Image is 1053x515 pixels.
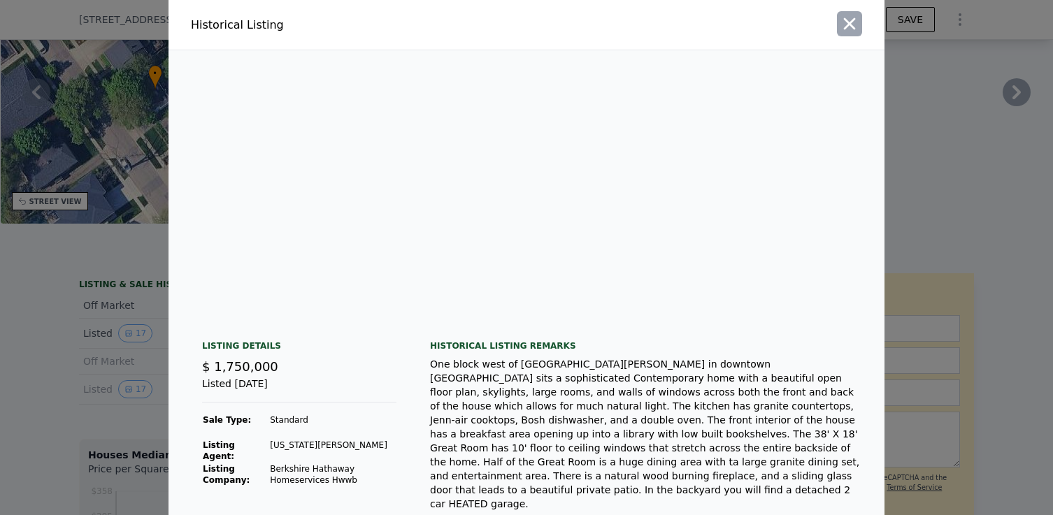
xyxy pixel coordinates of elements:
[203,415,251,425] strong: Sale Type:
[269,463,396,486] td: Berkshire Hathaway Homeservices Hwwb
[430,340,862,351] div: Historical Listing remarks
[191,17,521,34] div: Historical Listing
[202,340,396,357] div: Listing Details
[430,357,862,511] div: One block west of [GEOGRAPHIC_DATA][PERSON_NAME] in downtown [GEOGRAPHIC_DATA] sits a sophisticat...
[269,439,396,463] td: [US_STATE][PERSON_NAME]
[269,414,396,426] td: Standard
[202,359,278,374] span: $ 1,750,000
[203,464,250,485] strong: Listing Company:
[203,440,235,461] strong: Listing Agent:
[202,377,396,402] div: Listed [DATE]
